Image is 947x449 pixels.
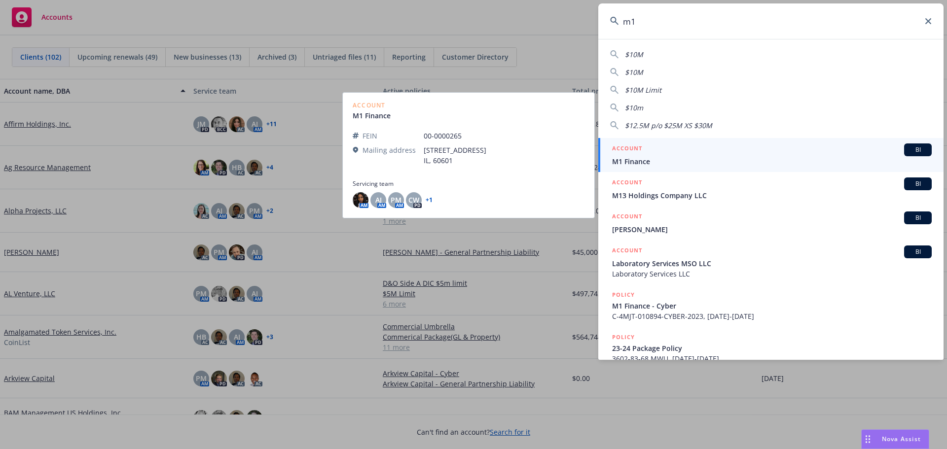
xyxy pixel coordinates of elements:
[612,332,635,342] h5: POLICY
[625,68,643,77] span: $10M
[598,327,944,369] a: POLICY23-24 Package Policy3602-83-68 MWU, [DATE]-[DATE]
[908,247,928,256] span: BI
[598,284,944,327] a: POLICYM1 Finance - CyberC-4MJT-010894-CYBER-2023, [DATE]-[DATE]
[598,172,944,206] a: ACCOUNTBIM13 Holdings Company LLC
[862,430,874,449] div: Drag to move
[612,177,642,189] h5: ACCOUNT
[612,224,932,235] span: [PERSON_NAME]
[612,311,932,321] span: C-4MJT-010894-CYBER-2023, [DATE]-[DATE]
[612,245,642,257] h5: ACCOUNT
[908,213,928,222] span: BI
[598,206,944,240] a: ACCOUNTBI[PERSON_NAME]
[612,343,932,353] span: 23-24 Package Policy
[612,301,932,311] span: M1 Finance - Cyber
[612,290,635,300] h5: POLICY
[598,138,944,172] a: ACCOUNTBIM1 Finance
[598,240,944,284] a: ACCOUNTBILaboratory Services MSO LLCLaboratory Services LLC
[612,211,642,223] h5: ACCOUNT
[598,3,944,39] input: Search...
[612,258,932,269] span: Laboratory Services MSO LLC
[612,143,642,155] h5: ACCOUNT
[861,429,929,449] button: Nova Assist
[625,121,712,130] span: $12.5M p/o $25M XS $30M
[908,145,928,154] span: BI
[908,179,928,188] span: BI
[612,269,932,279] span: Laboratory Services LLC
[612,353,932,364] span: 3602-83-68 MWU, [DATE]-[DATE]
[625,50,643,59] span: $10M
[625,103,643,112] span: $10m
[882,435,921,443] span: Nova Assist
[612,190,932,201] span: M13 Holdings Company LLC
[625,85,661,95] span: $10M Limit
[612,156,932,167] span: M1 Finance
